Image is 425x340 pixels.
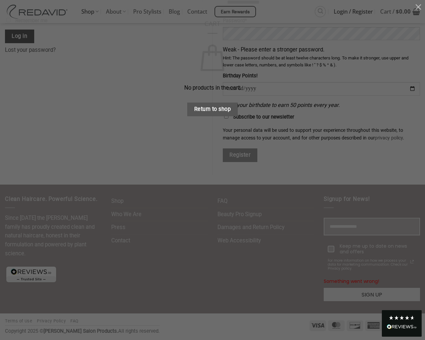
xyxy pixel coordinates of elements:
[20,84,405,93] p: No products in the cart.
[20,20,405,27] span: Cart
[382,310,422,337] div: Read All Reviews
[187,103,238,116] a: Return to shop
[387,324,417,329] img: REVIEWS.io
[388,315,415,320] div: 4.8 Stars
[387,323,417,332] div: Read All Reviews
